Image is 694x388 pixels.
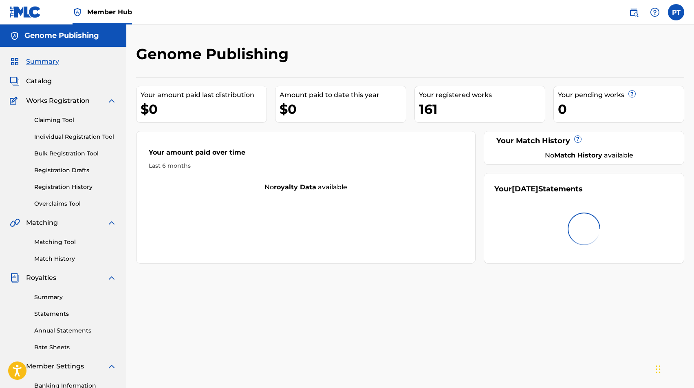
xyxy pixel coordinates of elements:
img: preloader [568,213,600,245]
a: CatalogCatalog [10,76,52,86]
div: Help [647,4,663,20]
img: expand [107,273,117,283]
a: Match History [34,255,117,263]
div: 0 [558,100,684,118]
div: Your amount paid over time [149,148,463,162]
img: Summary [10,57,20,67]
a: Overclaims Tool [34,200,117,208]
span: Matching [26,218,58,228]
img: Top Rightsholder [73,7,82,17]
a: Registration Drafts [34,166,117,175]
img: MLC Logo [10,6,41,18]
a: Matching Tool [34,238,117,246]
span: Catalog [26,76,52,86]
a: Statements [34,310,117,318]
div: $0 [141,100,267,118]
div: Your pending works [558,90,684,100]
img: Accounts [10,31,20,41]
iframe: Chat Widget [653,349,694,388]
a: Individual Registration Tool [34,133,117,141]
a: Rate Sheets [34,343,117,352]
div: No available [137,182,475,192]
div: Your Statements [494,184,583,195]
a: SummarySummary [10,57,59,67]
a: Bulk Registration Tool [34,149,117,158]
h5: Genome Publishing [24,31,99,40]
span: Member Settings [26,361,84,371]
a: Registration History [34,183,117,191]
span: Member Hub [87,7,132,17]
img: Member Settings [10,361,20,371]
a: Claiming Tool [34,116,117,124]
a: Summary [34,293,117,302]
img: expand [107,96,117,106]
span: [DATE] [512,184,538,193]
a: Annual Statements [34,326,117,335]
div: 161 [419,100,545,118]
img: Catalog [10,76,20,86]
img: expand [107,361,117,371]
span: ? [575,136,581,142]
strong: Match History [554,151,602,159]
div: Your registered works [419,90,545,100]
div: Amount paid to date this year [280,90,405,100]
img: search [629,7,639,17]
img: help [650,7,660,17]
img: Works Registration [10,96,20,106]
div: Drag [656,357,661,381]
div: No available [505,151,674,160]
span: Works Registration [26,96,90,106]
img: Matching [10,218,20,228]
div: $0 [280,100,405,118]
img: Royalties [10,273,20,283]
div: Your Match History [494,135,674,146]
h2: Genome Publishing [136,45,293,63]
div: Your amount paid last distribution [141,90,267,100]
span: ? [629,91,635,97]
div: Last 6 months [149,162,463,170]
span: Royalties [26,273,56,283]
div: User Menu [668,4,684,20]
span: Summary [26,57,59,67]
strong: royalty data [274,183,316,191]
img: expand [107,218,117,228]
a: Public Search [626,4,642,20]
